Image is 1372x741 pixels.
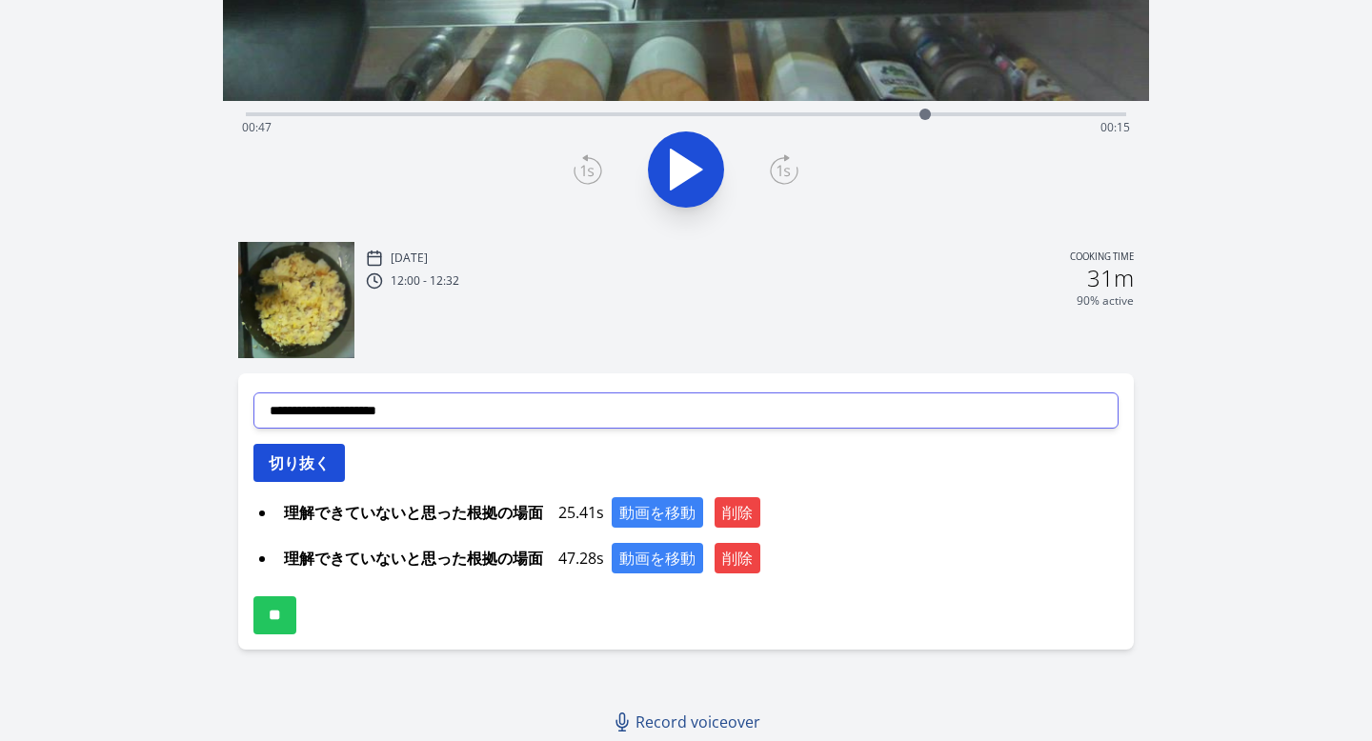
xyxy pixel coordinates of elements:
[605,703,772,741] a: Record voiceover
[715,497,760,528] button: 削除
[276,543,1120,573] div: 47.28s
[242,119,272,135] span: 00:47
[1070,250,1134,267] p: Cooking time
[1077,293,1134,309] p: 90% active
[253,444,345,482] button: 切り抜く
[276,497,551,528] span: 理解できていないと思った根拠の場面
[636,711,760,733] span: Record voiceover
[391,250,428,266] p: [DATE]
[715,543,760,573] button: 削除
[612,543,703,573] button: 動画を移動
[612,497,703,528] button: 動画を移動
[1100,119,1130,135] span: 00:15
[276,497,1120,528] div: 25.41s
[276,543,551,573] span: 理解できていないと思った根拠の場面
[238,242,354,358] img: 250914030119_thumb.jpeg
[1087,267,1134,290] h2: 31m
[391,273,459,289] p: 12:00 - 12:32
